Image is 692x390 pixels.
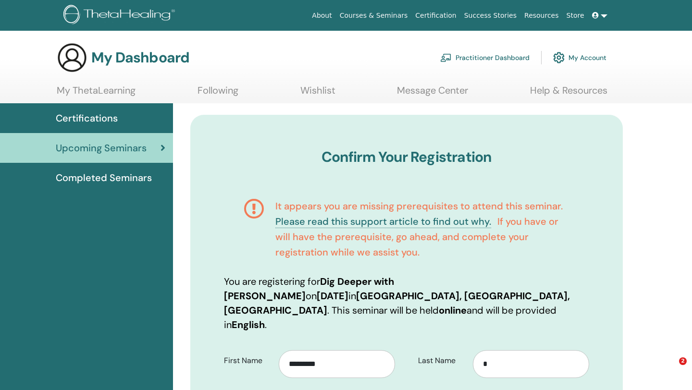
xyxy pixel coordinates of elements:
a: About [308,7,335,24]
span: It appears you are missing prerequisites to attend this seminar. [275,200,563,212]
a: My ThetaLearning [57,85,136,103]
span: Completed Seminars [56,171,152,185]
a: Message Center [397,85,468,103]
a: Practitioner Dashboard [440,47,530,68]
a: Resources [520,7,563,24]
h3: My Dashboard [91,49,189,66]
label: Last Name [411,352,473,370]
a: Help & Resources [530,85,607,103]
a: Courses & Seminars [336,7,412,24]
label: First Name [217,352,279,370]
h3: Confirm Your Registration [224,148,589,166]
b: English [232,318,265,331]
img: cog.svg [553,49,565,66]
iframe: Intercom live chat [659,357,682,380]
a: Success Stories [460,7,520,24]
img: logo.png [63,5,178,26]
span: Certifications [56,111,118,125]
b: [GEOGRAPHIC_DATA], [GEOGRAPHIC_DATA], [GEOGRAPHIC_DATA] [224,290,570,317]
span: 2 [679,357,687,365]
span: If you have or will have the prerequisite, go ahead, and complete your registration while we assi... [275,215,558,258]
b: online [439,304,467,317]
img: chalkboard-teacher.svg [440,53,452,62]
a: Following [198,85,238,103]
a: Please read this support article to find out why. [275,215,491,228]
a: My Account [553,47,606,68]
img: generic-user-icon.jpg [57,42,87,73]
b: [DATE] [317,290,348,302]
a: Store [563,7,588,24]
span: Upcoming Seminars [56,141,147,155]
p: You are registering for on in . This seminar will be held and will be provided in . [224,274,589,332]
a: Certification [411,7,460,24]
a: Wishlist [300,85,335,103]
